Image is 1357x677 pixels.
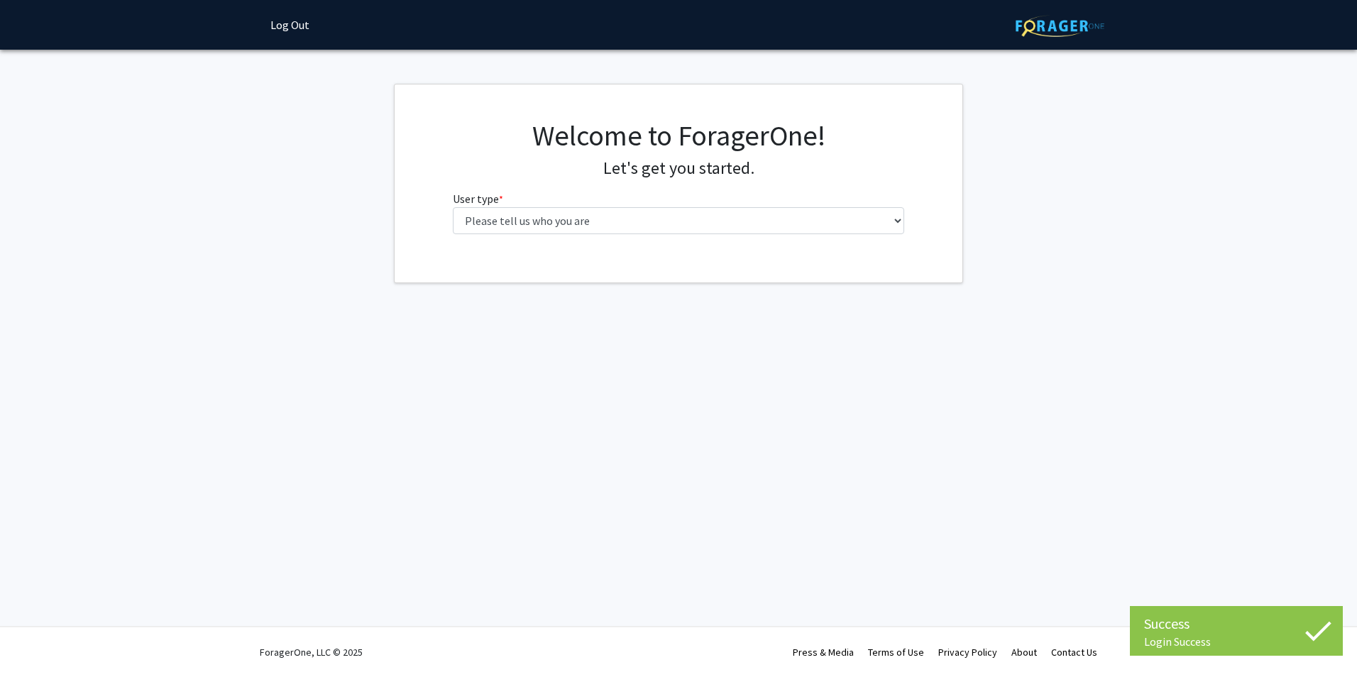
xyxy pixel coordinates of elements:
[793,646,854,659] a: Press & Media
[1144,613,1329,634] div: Success
[1051,646,1097,659] a: Contact Us
[938,646,997,659] a: Privacy Policy
[1011,646,1037,659] a: About
[260,627,363,677] div: ForagerOne, LLC © 2025
[1144,634,1329,649] div: Login Success
[453,190,503,207] label: User type
[868,646,924,659] a: Terms of Use
[453,158,905,179] h4: Let's get you started.
[1016,15,1104,37] img: ForagerOne Logo
[453,119,905,153] h1: Welcome to ForagerOne!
